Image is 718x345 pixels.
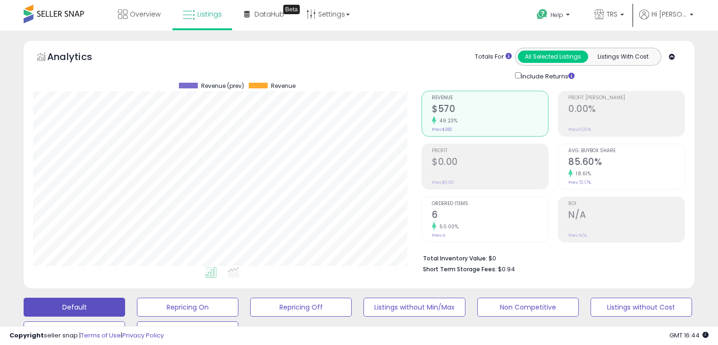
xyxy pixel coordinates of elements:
h2: $570 [432,103,548,116]
span: Overview [130,9,160,19]
small: 18.61% [573,170,591,177]
h2: 6 [432,209,548,222]
strong: Copyright [9,331,44,340]
span: Profit [PERSON_NAME] [568,95,684,101]
button: Listings without Cost [591,298,692,317]
span: DataHub [254,9,284,19]
span: 2025-10-14 16:44 GMT [669,331,709,340]
i: Get Help [536,9,548,20]
button: Repricing On [137,298,238,317]
small: Prev: 4 [432,233,445,238]
b: Total Inventory Value: [423,254,487,262]
button: Repricing Off [250,298,352,317]
span: Listings [197,9,222,19]
h2: $0.00 [432,156,548,169]
span: Profit [432,148,548,154]
button: All Selected Listings [518,51,588,63]
small: Prev: 0.00% [568,127,591,132]
small: Prev: 72.17% [568,180,591,185]
button: Default [24,298,125,317]
a: Help [529,1,579,31]
span: $0.94 [498,265,515,274]
button: Non Competitive [477,298,579,317]
li: $0 [423,252,678,263]
a: Privacy Policy [122,331,164,340]
small: Prev: N/A [568,233,587,238]
h2: 85.60% [568,156,684,169]
div: Totals For [475,52,512,61]
small: 50.00% [436,223,458,230]
small: Prev: $0.00 [432,180,454,185]
button: Deactivated & In Stock [24,321,125,340]
small: 49.23% [436,117,457,124]
span: ROI [568,201,684,207]
div: seller snap | | [9,331,164,340]
a: Terms of Use [81,331,121,340]
span: Revenue [432,95,548,101]
span: Ordered Items [432,201,548,207]
span: Hi [PERSON_NAME] [651,9,687,19]
h2: N/A [568,209,684,222]
h2: 0.00% [568,103,684,116]
span: Revenue (prev) [201,83,244,89]
div: Tooltip anchor [283,5,300,14]
span: Revenue [271,83,296,89]
button: New View [137,321,238,340]
small: Prev: $382 [432,127,452,132]
span: Avg. Buybox Share [568,148,684,154]
button: Listings without Min/Max [363,298,465,317]
button: Listings With Cost [588,51,658,63]
span: Help [550,11,563,19]
h5: Analytics [47,50,110,66]
a: Hi [PERSON_NAME] [639,9,693,31]
b: Short Term Storage Fees: [423,265,497,273]
span: TRS [607,9,617,19]
div: Include Returns [508,70,586,81]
